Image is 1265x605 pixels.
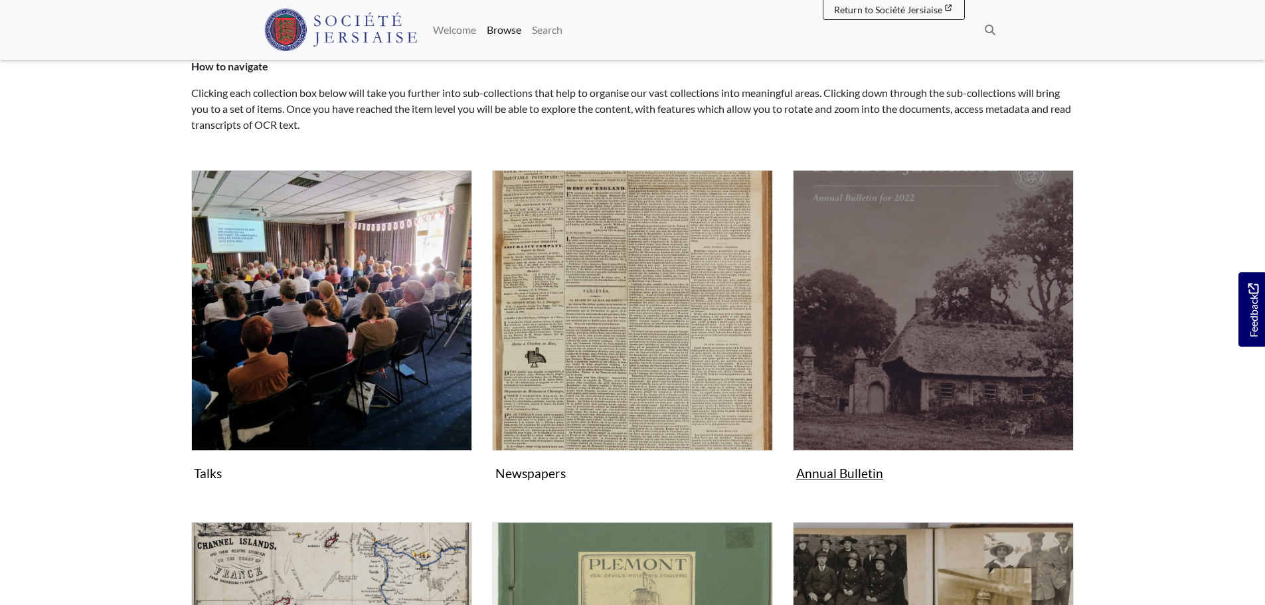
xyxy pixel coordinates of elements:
img: Talks [191,170,472,451]
span: Feedback [1245,283,1261,337]
img: Newspapers [492,170,773,451]
div: Subcollection [482,170,783,506]
a: Société Jersiaise logo [264,5,418,54]
a: Browse [481,17,527,43]
div: Subcollection [181,170,482,506]
span: Return to Société Jersiaise [834,4,942,15]
a: Newspapers Newspapers [492,170,773,486]
a: Talks Talks [191,170,472,486]
a: Welcome [428,17,481,43]
a: Search [527,17,568,43]
a: Annual Bulletin Annual Bulletin [793,170,1074,486]
div: Subcollection [783,170,1084,506]
a: Would you like to provide feedback? [1238,272,1265,347]
img: Société Jersiaise [264,9,418,51]
strong: How to navigate [191,60,268,72]
p: Clicking each collection box below will take you further into sub-collections that help to organi... [191,85,1074,133]
img: Annual Bulletin [793,170,1074,451]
